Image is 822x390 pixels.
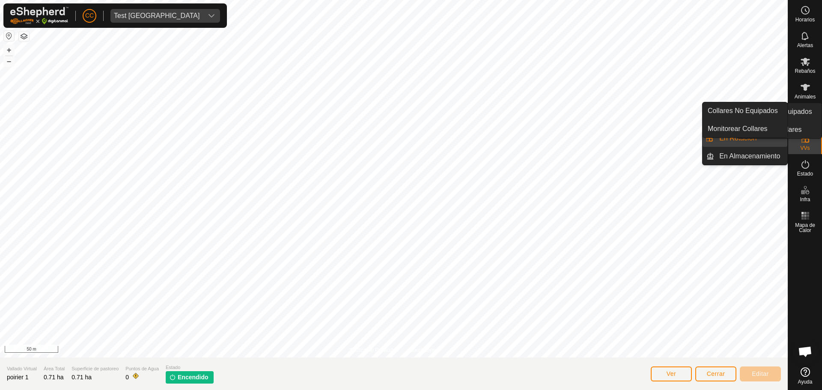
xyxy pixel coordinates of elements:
[203,9,220,23] div: dropdown trigger
[703,130,787,147] li: En Rotación
[703,120,787,137] a: Monitorear Collares
[110,9,203,23] span: Test France
[695,366,736,381] button: Cerrar
[19,31,29,42] button: Capas del Mapa
[792,339,818,364] div: Open chat
[166,364,214,371] span: Estado
[4,56,14,66] button: –
[797,43,813,48] span: Alertas
[719,133,756,143] span: En Rotación
[44,365,65,372] span: Área Total
[7,374,29,381] span: poirier 1
[178,373,208,382] span: Encendido
[752,370,769,377] span: Editar
[797,171,813,176] span: Estado
[708,124,768,134] span: Monitorear Collares
[4,31,14,41] button: Restablecer Mapa
[714,130,787,147] a: En Rotación
[651,366,692,381] button: Ver
[795,94,816,99] span: Animales
[707,370,725,377] span: Cerrar
[85,11,94,20] span: CC
[795,17,815,22] span: Horarios
[4,45,14,55] button: +
[125,365,159,372] span: Puntos de Agua
[667,370,676,377] span: Ver
[44,374,64,381] span: 0.71 ha
[719,151,780,161] span: En Almacenamiento
[708,106,778,116] span: Collares No Equipados
[740,366,781,381] button: Editar
[790,223,820,233] span: Mapa de Calor
[800,197,810,202] span: Infra
[169,374,176,381] img: encender
[71,365,119,372] span: Superficie de pastoreo
[10,7,68,24] img: Logo Gallagher
[71,374,92,381] span: 0.71 ha
[798,379,813,384] span: Ayuda
[788,364,822,388] a: Ayuda
[795,68,815,74] span: Rebaños
[125,374,129,381] span: 0
[703,102,787,119] a: Collares No Equipados
[714,148,787,165] a: En Almacenamiento
[7,365,37,372] span: Vallado Virtual
[409,346,438,354] a: Contáctenos
[703,148,787,165] li: En Almacenamiento
[800,146,810,151] span: VVs
[350,346,399,354] a: Política de Privacidad
[114,12,200,19] div: Test [GEOGRAPHIC_DATA]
